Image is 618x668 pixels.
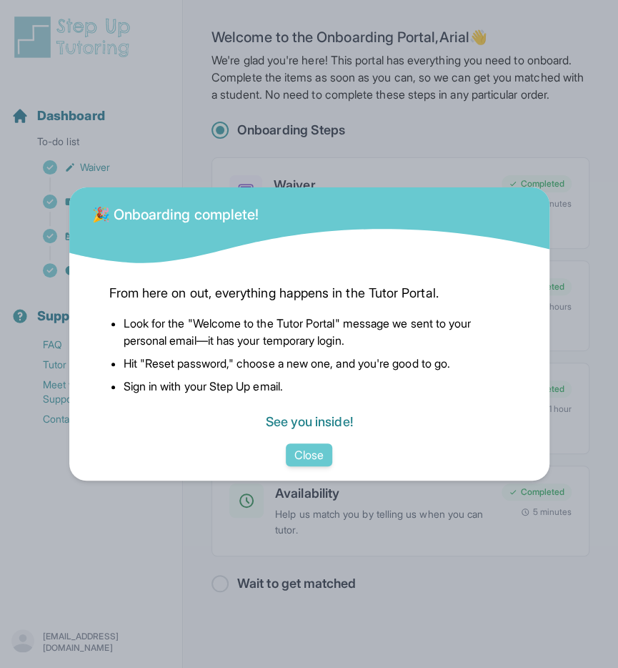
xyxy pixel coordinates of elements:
[109,283,509,303] span: From here on out, everything happens in the Tutor Portal.
[124,315,509,349] li: Look for the "Welcome to the Tutor Portal" message we sent to your personal email—it has your tem...
[124,355,509,372] li: Hit "Reset password," choose a new one, and you're good to go.
[92,196,259,225] div: 🎉 Onboarding complete!
[286,443,332,466] button: Close
[124,378,509,395] li: Sign in with your Step Up email.
[265,414,352,429] a: See you inside!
